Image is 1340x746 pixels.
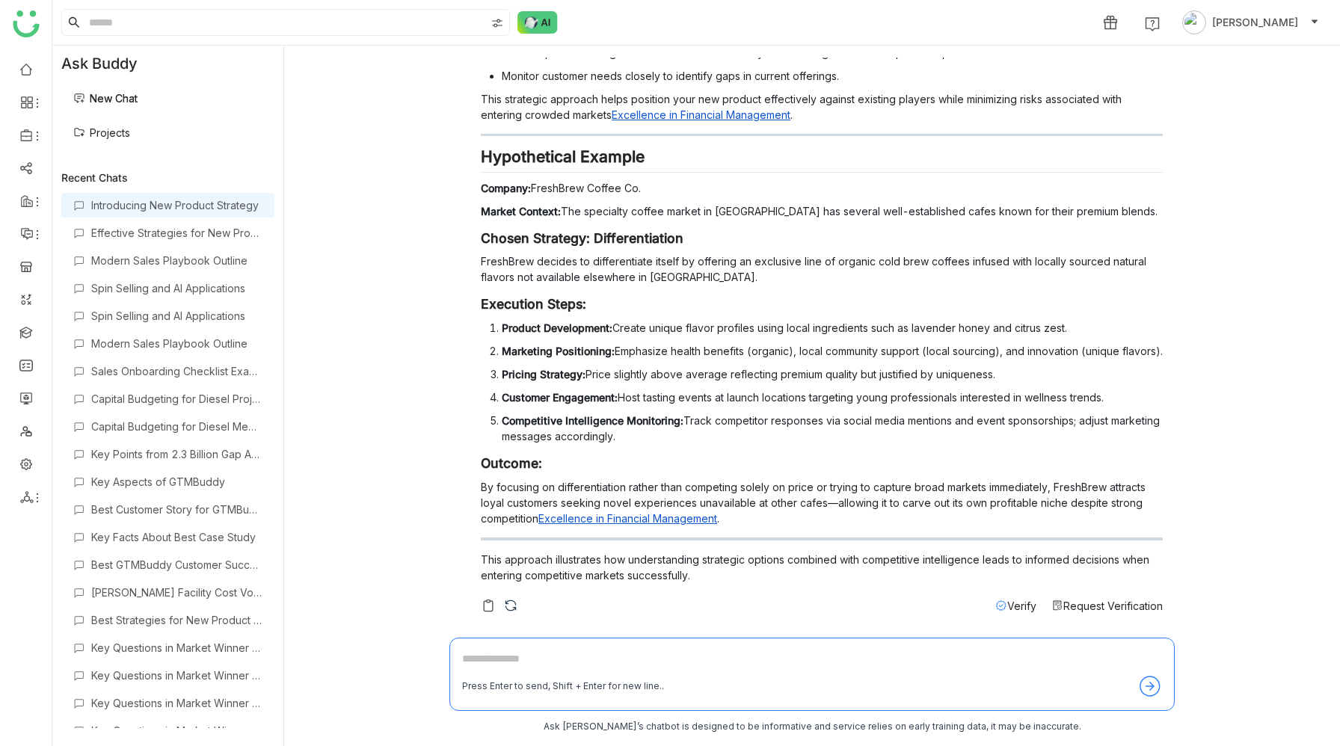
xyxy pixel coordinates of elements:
a: Excellence in Financial Management [612,108,790,121]
div: Spin Selling and AI Applications [91,309,262,322]
p: FreshBrew Coffee Co. [481,180,1163,196]
p: Create unique flavor profiles using local ingredients such as lavender honey and citrus zest. [502,320,1163,336]
img: avatar [1182,10,1206,34]
div: Key Questions in Market Winner Survey 2024 [91,641,262,654]
p: The specialty coffee market in [GEOGRAPHIC_DATA] has several well-established cafes known for the... [481,203,1163,219]
p: By focusing on differentiation rather than competing solely on price or trying to capture broad m... [481,479,1163,526]
p: Emphasize health benefits (organic), local community support (local sourcing), and innovation (un... [502,343,1163,359]
strong: Customer Engagement: [502,391,618,404]
img: logo [13,10,40,37]
div: Modern Sales Playbook Outline [91,254,262,267]
p: FreshBrew decides to differentiate itself by offering an exclusive line of organic cold brew coff... [481,253,1163,285]
span: Request Verification [1063,599,1163,612]
div: [PERSON_NAME] Facility Cost Volume Profile [91,586,262,599]
div: Effective Strategies for New Product Launch [91,226,262,239]
span: [PERSON_NAME] [1212,14,1298,31]
strong: Pricing Strategy: [502,368,586,380]
div: Recent Chats [61,171,274,184]
strong: Competitive Intelligence Monitoring: [502,414,683,427]
div: Best Customer Story for GTMBuddy [91,503,262,516]
div: Ask [PERSON_NAME]’s chatbot is designed to be informative and service relies on early training da... [449,720,1175,734]
div: Capital Budgeting for Diesel Project [91,392,262,405]
div: Sales Onboarding Checklist Example [91,365,262,377]
strong: Marketing Positioning: [502,345,615,357]
div: Best GTMBuddy Customer Success Story? [91,558,262,571]
div: Press Enter to send, Shift + Enter for new line.. [462,679,664,694]
h2: Hypothetical Example [481,147,1163,173]
img: search-type.svg [491,17,503,29]
img: regenerate-askbuddy.svg [503,598,518,613]
div: Key Points from 2.3 Billion Gap Article [91,448,262,460]
p: Host tasting events at launch locations targeting young professionals interested in wellness trends. [502,389,1163,405]
div: Capital Budgeting for Diesel Medical Services [91,420,262,433]
div: Introducing New Product Strategy [91,199,262,212]
p: Track competitor responses via social media mentions and event sponsorships; adjust marketing mes... [502,413,1163,444]
div: Modern Sales Playbook Outline [91,337,262,350]
h3: Execution Steps: [481,296,1163,312]
div: Ask Buddy [52,46,283,81]
img: help.svg [1145,16,1160,31]
a: Excellence in Financial Management [538,512,717,525]
button: [PERSON_NAME] [1179,10,1322,34]
div: Best Strategies for New Product Launch [91,614,262,626]
p: This strategic approach helps position your new product effectively against existing players whil... [481,91,1163,123]
a: Projects [73,126,130,139]
div: Spin Selling and AI Applications [91,282,262,295]
div: Key Questions in Market Winner Survey 2024 [91,697,262,709]
p: Monitor customer needs closely to identify gaps in current offerings. [502,68,1163,84]
strong: Product Development: [502,321,612,334]
img: ask-buddy-normal.svg [517,11,558,34]
img: copy-askbuddy.svg [481,598,496,613]
div: Key Questions in Market Winner Survey 2024 [91,669,262,682]
span: Verify [1007,599,1036,612]
h3: Outcome: [481,455,1163,472]
a: New Chat [73,92,138,105]
div: Key Facts About Best Case Study [91,531,262,543]
h3: Chosen Strategy: Differentiation [481,230,1163,247]
div: Key Questions in Market Winner Survey 2024 [91,724,262,737]
p: Price slightly above average reflecting premium quality but justified by uniqueness. [502,366,1163,382]
p: This approach illustrates how understanding strategic options combined with competitive intellige... [481,552,1163,583]
strong: Market Context: [481,205,561,218]
div: Key Aspects of GTMBuddy [91,475,262,488]
strong: Company: [481,182,531,194]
